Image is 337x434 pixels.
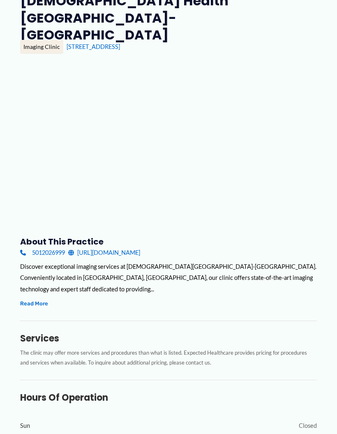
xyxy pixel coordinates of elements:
h3: Services [20,333,317,344]
a: [STREET_ADDRESS] [67,43,120,50]
div: Imaging Clinic [20,40,63,54]
span: Closed [299,420,317,431]
div: Discover exceptional imaging services at [DEMOGRAPHIC_DATA][GEOGRAPHIC_DATA]-[GEOGRAPHIC_DATA]. C... [20,261,317,294]
h3: Hours of Operation [20,392,317,404]
span: Sun [20,420,30,431]
p: The clinic may offer more services and procedures than what is listed. Expected Healthcare provid... [20,348,317,368]
h3: About this practice [20,236,317,247]
button: Read More [20,299,48,308]
a: [URL][DOMAIN_NAME] [68,247,140,258]
a: 5012026999 [20,247,65,258]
